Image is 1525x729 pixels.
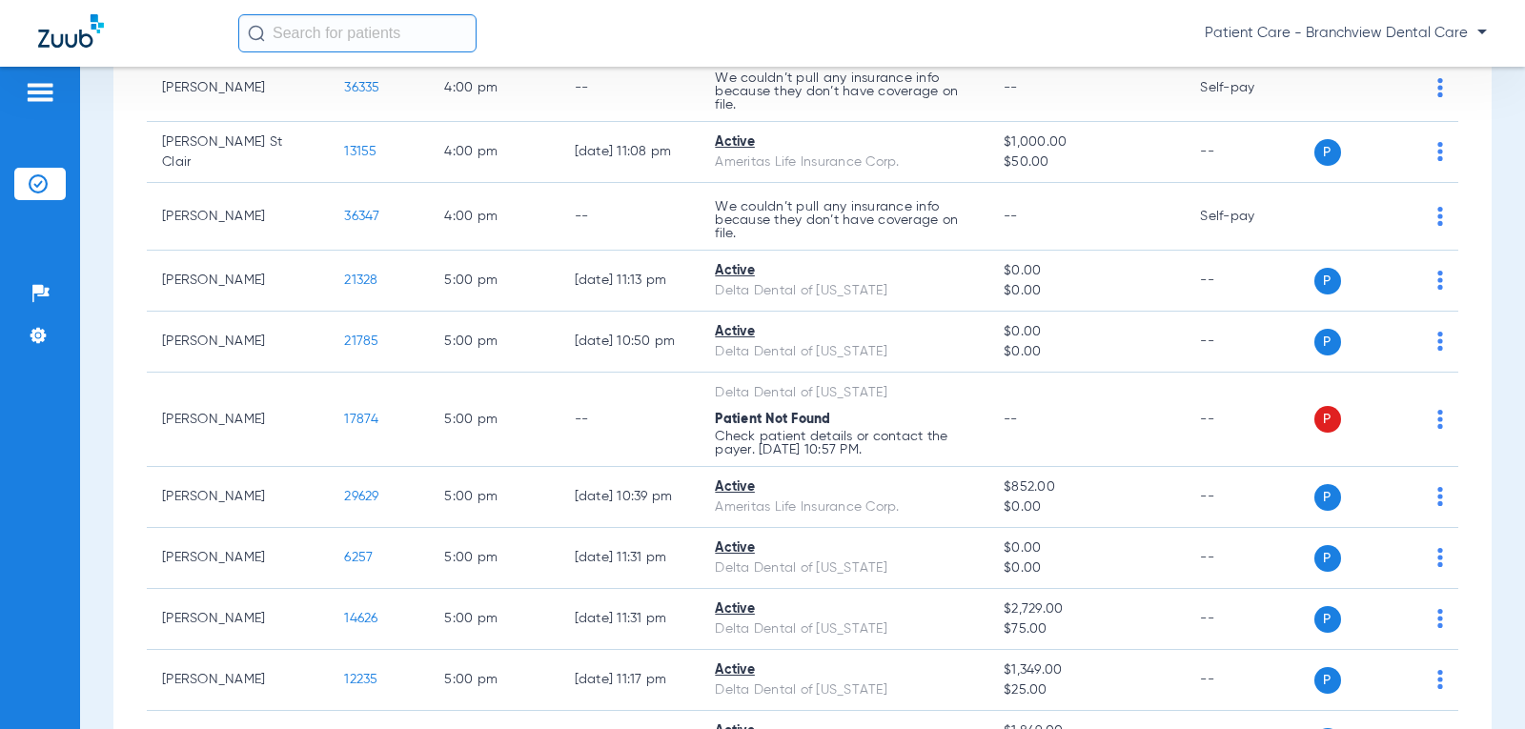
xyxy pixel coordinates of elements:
[1437,332,1443,351] img: group-dot-blue.svg
[429,589,559,650] td: 5:00 PM
[559,251,701,312] td: [DATE] 11:13 PM
[147,54,329,122] td: [PERSON_NAME]
[429,373,559,467] td: 5:00 PM
[344,81,379,94] span: 36335
[238,14,477,52] input: Search for patients
[38,14,104,48] img: Zuub Logo
[715,383,973,403] div: Delta Dental of [US_STATE]
[1004,152,1169,172] span: $50.00
[715,599,973,619] div: Active
[1004,680,1169,700] span: $25.00
[559,650,701,711] td: [DATE] 11:17 PM
[344,334,378,348] span: 21785
[715,132,973,152] div: Active
[1437,487,1443,506] img: group-dot-blue.svg
[1314,545,1341,572] span: P
[147,183,329,251] td: [PERSON_NAME]
[147,528,329,589] td: [PERSON_NAME]
[429,312,559,373] td: 5:00 PM
[1314,268,1341,294] span: P
[1437,142,1443,161] img: group-dot-blue.svg
[1314,606,1341,633] span: P
[715,660,973,680] div: Active
[1437,271,1443,290] img: group-dot-blue.svg
[429,183,559,251] td: 4:00 PM
[25,81,55,104] img: hamburger-icon
[715,342,973,362] div: Delta Dental of [US_STATE]
[147,467,329,528] td: [PERSON_NAME]
[429,467,559,528] td: 5:00 PM
[1004,660,1169,680] span: $1,349.00
[715,477,973,497] div: Active
[559,54,701,122] td: --
[1004,281,1169,301] span: $0.00
[147,251,329,312] td: [PERSON_NAME]
[715,281,973,301] div: Delta Dental of [US_STATE]
[344,273,377,287] span: 21328
[715,322,973,342] div: Active
[1004,477,1169,497] span: $852.00
[1437,548,1443,567] img: group-dot-blue.svg
[1004,261,1169,281] span: $0.00
[1314,484,1341,511] span: P
[559,312,701,373] td: [DATE] 10:50 PM
[1314,406,1341,433] span: P
[1004,81,1018,94] span: --
[1185,373,1313,467] td: --
[1185,467,1313,528] td: --
[715,430,973,456] p: Check patient details or contact the payer. [DATE] 10:57 PM.
[1004,132,1169,152] span: $1,000.00
[715,71,973,111] p: We couldn’t pull any insurance info because they don’t have coverage on file.
[1185,251,1313,312] td: --
[1185,528,1313,589] td: --
[1185,589,1313,650] td: --
[715,413,830,426] span: Patient Not Found
[429,251,559,312] td: 5:00 PM
[1185,183,1313,251] td: Self-pay
[248,25,265,42] img: Search Icon
[559,467,701,528] td: [DATE] 10:39 PM
[1205,24,1487,43] span: Patient Care - Branchview Dental Care
[1185,122,1313,183] td: --
[1004,619,1169,639] span: $75.00
[1004,497,1169,517] span: $0.00
[344,490,378,503] span: 29629
[147,373,329,467] td: [PERSON_NAME]
[1437,207,1443,226] img: group-dot-blue.svg
[429,528,559,589] td: 5:00 PM
[1004,413,1018,426] span: --
[715,538,973,558] div: Active
[1437,78,1443,97] img: group-dot-blue.svg
[1185,54,1313,122] td: Self-pay
[715,497,973,517] div: Ameritas Life Insurance Corp.
[715,680,973,700] div: Delta Dental of [US_STATE]
[1004,538,1169,558] span: $0.00
[559,589,701,650] td: [DATE] 11:31 PM
[429,650,559,711] td: 5:00 PM
[559,528,701,589] td: [DATE] 11:31 PM
[147,589,329,650] td: [PERSON_NAME]
[344,673,377,686] span: 12235
[1004,599,1169,619] span: $2,729.00
[1185,650,1313,711] td: --
[1004,342,1169,362] span: $0.00
[344,612,377,625] span: 14626
[559,373,701,467] td: --
[147,312,329,373] td: [PERSON_NAME]
[147,650,329,711] td: [PERSON_NAME]
[1004,322,1169,342] span: $0.00
[715,152,973,172] div: Ameritas Life Insurance Corp.
[1314,329,1341,355] span: P
[344,210,379,223] span: 36347
[147,122,329,183] td: [PERSON_NAME] St Clair
[344,551,373,564] span: 6257
[559,122,701,183] td: [DATE] 11:08 PM
[715,558,973,578] div: Delta Dental of [US_STATE]
[344,413,378,426] span: 17874
[1314,139,1341,166] span: P
[715,619,973,639] div: Delta Dental of [US_STATE]
[429,122,559,183] td: 4:00 PM
[429,54,559,122] td: 4:00 PM
[1004,210,1018,223] span: --
[344,145,376,158] span: 13155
